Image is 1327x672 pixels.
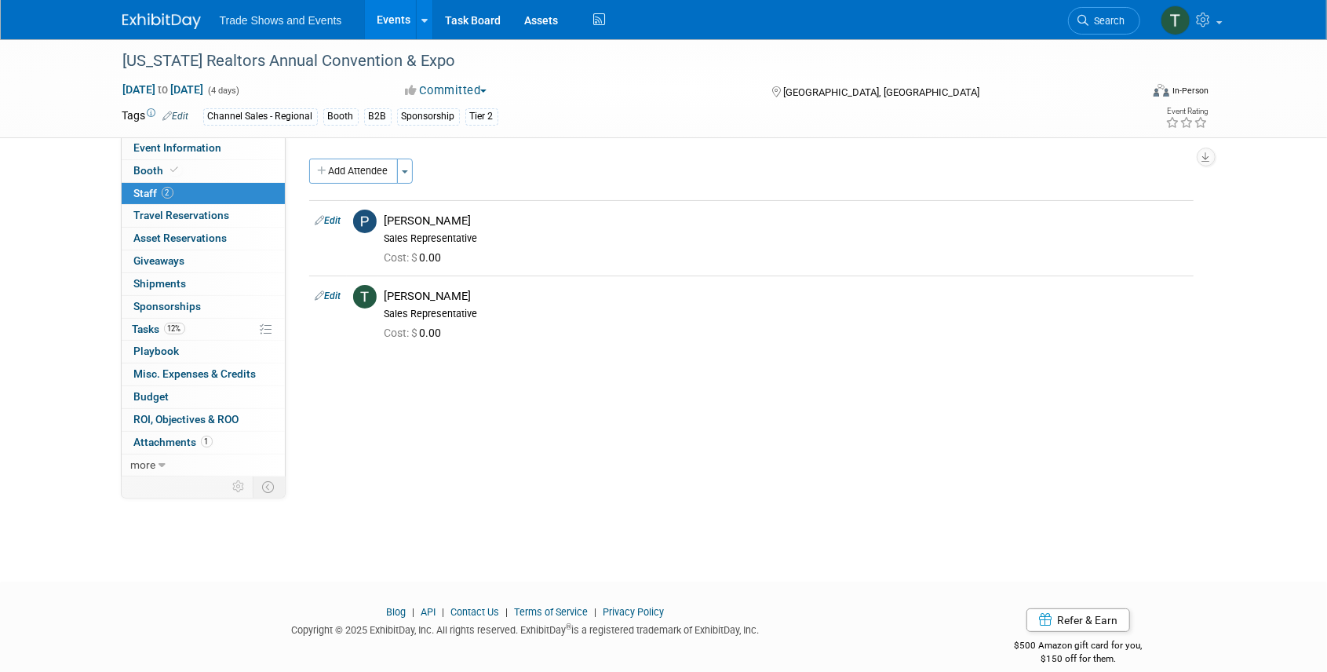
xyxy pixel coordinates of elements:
[201,436,213,447] span: 1
[134,187,173,199] span: Staff
[122,273,285,295] a: Shipments
[1165,108,1208,115] div: Event Rating
[408,606,418,618] span: |
[134,390,170,403] span: Budget
[1089,15,1125,27] span: Search
[122,409,285,431] a: ROI, Objectives & ROO
[397,108,460,125] div: Sponsorship
[122,455,285,477] a: more
[133,323,185,335] span: Tasks
[122,250,285,272] a: Giveaways
[385,232,1187,245] div: Sales Representative
[207,86,240,96] span: (4 days)
[952,629,1205,665] div: $500 Amazon gift card for you,
[171,166,179,174] i: Booth reservation complete
[309,159,398,184] button: Add Attendee
[134,141,222,154] span: Event Information
[134,300,202,312] span: Sponsorships
[122,363,285,385] a: Misc. Expenses & Credits
[566,623,571,631] sup: ®
[1068,7,1140,35] a: Search
[450,606,499,618] a: Contact Us
[421,606,436,618] a: API
[315,290,341,301] a: Edit
[134,413,239,425] span: ROI, Objectives & ROO
[1026,608,1130,632] a: Refer & Earn
[952,652,1205,666] div: $150 off for them.
[122,319,285,341] a: Tasks12%
[134,367,257,380] span: Misc. Expenses & Credits
[465,108,498,125] div: Tier 2
[1048,82,1209,105] div: Event Format
[253,477,285,497] td: Toggle Event Tabs
[122,386,285,408] a: Budget
[385,308,1187,320] div: Sales Representative
[514,606,588,618] a: Terms of Service
[501,606,512,618] span: |
[203,108,318,125] div: Channel Sales - Regional
[364,108,392,125] div: B2B
[386,606,406,618] a: Blog
[134,345,180,357] span: Playbook
[122,137,285,159] a: Event Information
[134,254,185,267] span: Giveaways
[122,160,285,182] a: Booth
[162,187,173,199] span: 2
[122,296,285,318] a: Sponsorships
[122,432,285,454] a: Attachments1
[603,606,664,618] a: Privacy Policy
[122,205,285,227] a: Travel Reservations
[156,83,171,96] span: to
[122,341,285,363] a: Playbook
[122,619,929,637] div: Copyright © 2025 ExhibitDay, Inc. All rights reserved. ExhibitDay is a registered trademark of Ex...
[226,477,253,497] td: Personalize Event Tab Strip
[163,111,189,122] a: Edit
[385,251,448,264] span: 0.00
[385,289,1187,304] div: [PERSON_NAME]
[118,47,1117,75] div: [US_STATE] Realtors Annual Convention & Expo
[353,285,377,309] img: T.jpg
[134,209,230,221] span: Travel Reservations
[385,214,1187,228] div: [PERSON_NAME]
[1161,5,1190,35] img: Tiff Wagner
[385,251,420,264] span: Cost: $
[1154,84,1169,97] img: Format-Inperson.png
[122,228,285,250] a: Asset Reservations
[399,82,493,99] button: Committed
[590,606,600,618] span: |
[134,164,182,177] span: Booth
[220,14,342,27] span: Trade Shows and Events
[122,82,205,97] span: [DATE] [DATE]
[353,210,377,233] img: P.jpg
[122,183,285,205] a: Staff2
[385,327,420,339] span: Cost: $
[783,86,979,98] span: [GEOGRAPHIC_DATA], [GEOGRAPHIC_DATA]
[164,323,185,334] span: 12%
[134,277,187,290] span: Shipments
[122,13,201,29] img: ExhibitDay
[122,108,189,126] td: Tags
[438,606,448,618] span: |
[323,108,359,125] div: Booth
[385,327,448,339] span: 0.00
[315,215,341,226] a: Edit
[134,232,228,244] span: Asset Reservations
[131,458,156,471] span: more
[134,436,213,448] span: Attachments
[1172,85,1209,97] div: In-Person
